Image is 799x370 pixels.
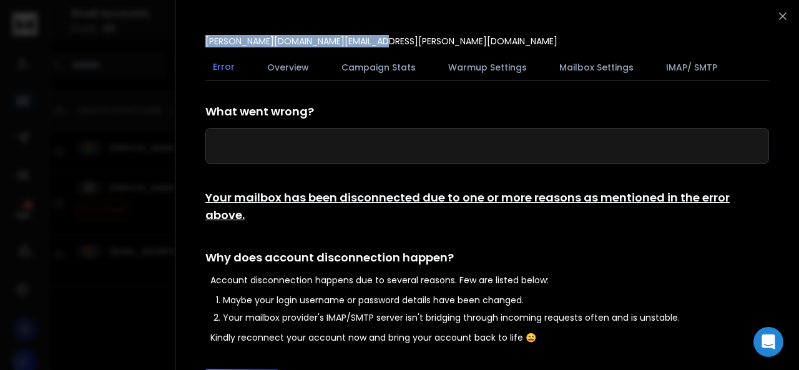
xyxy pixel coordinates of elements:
[223,294,769,306] li: Maybe your login username or password details have been changed.
[552,54,641,81] button: Mailbox Settings
[210,331,769,344] p: Kindly reconnect your account now and bring your account back to life 😄
[205,53,242,82] button: Error
[753,327,783,357] div: Open Intercom Messenger
[659,54,725,81] button: IMAP/ SMTP
[205,103,769,120] h1: What went wrong?
[260,54,316,81] button: Overview
[223,311,769,324] li: Your mailbox provider's IMAP/SMTP server isn't bridging through incoming requests often and is un...
[210,274,769,286] p: Account disconnection happens due to several reasons. Few are listed below:
[334,54,423,81] button: Campaign Stats
[205,189,769,224] h1: Your mailbox has been disconnected due to one or more reasons as mentioned in the error above.
[205,249,769,266] h1: Why does account disconnection happen?
[441,54,534,81] button: Warmup Settings
[205,35,557,47] p: [PERSON_NAME][DOMAIN_NAME][EMAIL_ADDRESS][PERSON_NAME][DOMAIN_NAME]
